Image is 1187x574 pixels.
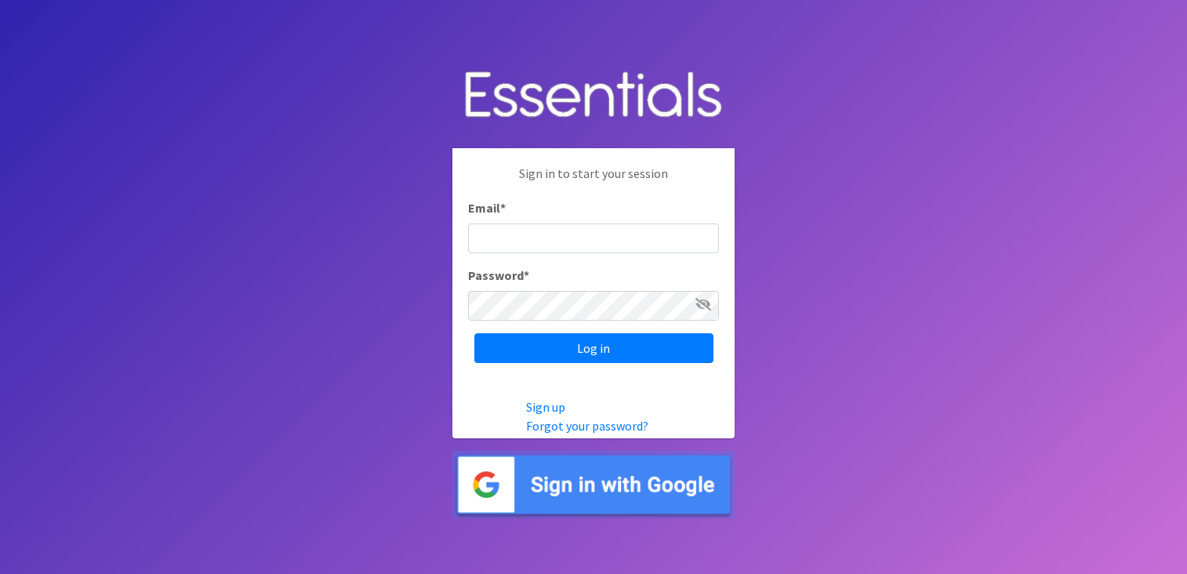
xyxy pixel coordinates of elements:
label: Password [468,266,529,285]
p: Sign in to start your session [468,164,719,198]
img: Sign in with Google [452,451,735,519]
img: Human Essentials [452,56,735,136]
a: Sign up [526,399,565,415]
input: Log in [474,333,713,363]
label: Email [468,198,506,217]
a: Forgot your password? [526,418,648,434]
abbr: required [500,200,506,216]
abbr: required [524,267,529,283]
